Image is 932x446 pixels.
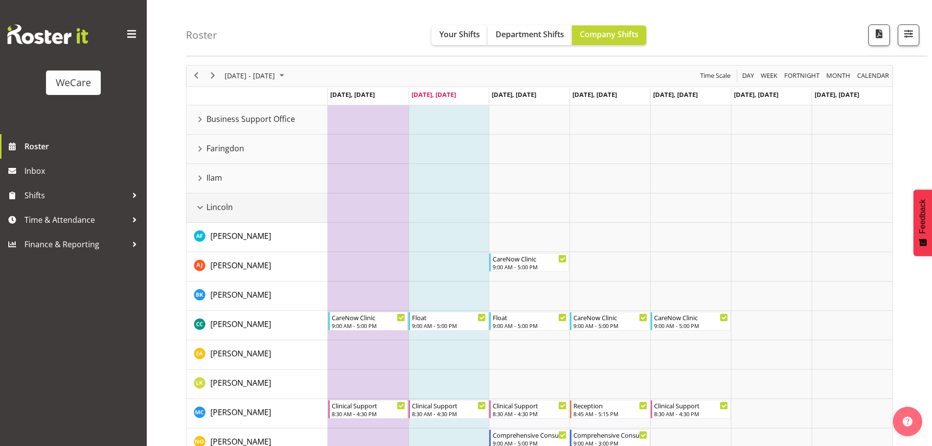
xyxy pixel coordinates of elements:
div: 9:00 AM - 5:00 PM [573,322,647,329]
span: Day [741,70,755,82]
span: [PERSON_NAME] [210,407,271,418]
span: Shifts [24,188,127,203]
td: Alex Ferguson resource [186,223,328,252]
div: Mary Childs"s event - Clinical Support Begin From Wednesday, September 24, 2025 at 8:30:00 AM GMT... [489,400,569,419]
div: Charlotte Courtney"s event - CareNow Clinic Begin From Friday, September 26, 2025 at 9:00:00 AM G... [651,312,730,330]
span: Feedback [918,199,927,234]
span: [DATE] - [DATE] [224,70,276,82]
td: Charlotte Courtney resource [186,311,328,340]
span: Company Shifts [580,29,638,40]
span: Ilam [206,172,222,184]
button: September 2025 [223,70,289,82]
span: Finance & Reporting [24,237,127,252]
div: 9:00 AM - 5:00 PM [654,322,728,329]
td: Brian Ko resource [186,282,328,311]
td: Faringdon resource [186,135,328,164]
div: Charlotte Courtney"s event - CareNow Clinic Begin From Thursday, September 25, 2025 at 9:00:00 AM... [570,312,650,330]
span: Week [760,70,778,82]
button: Timeline Month [825,70,852,82]
div: Mary Childs"s event - Clinical Support Begin From Friday, September 26, 2025 at 8:30:00 AM GMT+12... [651,400,730,419]
button: Company Shifts [572,25,646,45]
div: WeCare [56,75,91,90]
a: [PERSON_NAME] [210,377,271,389]
td: Ilam resource [186,164,328,193]
div: Clinical Support [654,400,728,410]
span: [DATE], [DATE] [411,90,456,99]
div: Amy Johannsen"s event - CareNow Clinic Begin From Wednesday, September 24, 2025 at 9:00:00 AM GMT... [489,253,569,272]
div: Mary Childs"s event - Reception Begin From Thursday, September 25, 2025 at 8:45:00 AM GMT+12:00 E... [570,400,650,419]
button: Next [206,70,220,82]
td: Lincoln resource [186,193,328,223]
div: Mary Childs"s event - Clinical Support Begin From Tuesday, September 23, 2025 at 8:30:00 AM GMT+1... [409,400,488,419]
div: Float [412,312,486,322]
div: CareNow Clinic [493,254,567,263]
button: Timeline Day [741,70,756,82]
button: Filter Shifts [898,24,919,46]
span: calendar [856,70,890,82]
div: Clinical Support [412,400,486,410]
span: Fortnight [783,70,820,82]
span: [PERSON_NAME] [210,260,271,271]
div: September 22 - 28, 2025 [221,66,290,86]
div: Charlotte Courtney"s event - Float Begin From Wednesday, September 24, 2025 at 9:00:00 AM GMT+12:... [489,312,569,330]
span: [PERSON_NAME] [210,319,271,329]
button: Month [856,70,891,82]
span: [DATE], [DATE] [734,90,778,99]
div: Reception [573,400,647,410]
td: Amy Johannsen resource [186,252,328,282]
div: Mary Childs"s event - Clinical Support Begin From Monday, September 22, 2025 at 8:30:00 AM GMT+12... [328,400,408,419]
span: Your Shifts [439,29,480,40]
div: Clinical Support [332,400,406,410]
a: [PERSON_NAME] [210,348,271,359]
button: Timeline Week [759,70,779,82]
div: 8:45 AM - 5:15 PM [573,410,647,418]
td: Mary Childs resource [186,399,328,428]
button: Your Shifts [432,25,488,45]
div: 9:00 AM - 5:00 PM [412,322,486,329]
a: [PERSON_NAME] [210,406,271,418]
span: Business Support Office [206,113,295,125]
div: next period [205,66,221,86]
h4: Roster [186,29,217,41]
span: Department Shifts [496,29,564,40]
div: 8:30 AM - 4:30 PM [412,410,486,418]
a: [PERSON_NAME] [210,230,271,242]
img: Rosterit website logo [7,24,88,44]
span: [DATE], [DATE] [815,90,859,99]
span: [DATE], [DATE] [572,90,617,99]
td: Ena Advincula resource [186,340,328,370]
div: CareNow Clinic [332,312,406,322]
div: 8:30 AM - 4:30 PM [493,410,567,418]
img: help-xxl-2.png [903,417,912,426]
div: 8:30 AM - 4:30 PM [654,410,728,418]
button: Feedback - Show survey [913,189,932,256]
a: [PERSON_NAME] [210,289,271,301]
span: Faringdon [206,142,244,154]
div: 8:30 AM - 4:30 PM [332,410,406,418]
a: [PERSON_NAME] [210,318,271,330]
span: [DATE], [DATE] [653,90,698,99]
span: [PERSON_NAME] [210,348,271,359]
div: Charlotte Courtney"s event - CareNow Clinic Begin From Monday, September 22, 2025 at 9:00:00 AM G... [328,312,408,330]
div: 9:00 AM - 5:00 PM [493,263,567,271]
span: Time & Attendance [24,212,127,227]
span: Roster [24,139,142,154]
div: Float [493,312,567,322]
button: Download a PDF of the roster according to the set date range. [868,24,890,46]
div: CareNow Clinic [573,312,647,322]
div: Comprehensive Consult [493,430,567,440]
div: Comprehensive Consult [573,430,647,440]
div: Charlotte Courtney"s event - Float Begin From Tuesday, September 23, 2025 at 9:00:00 AM GMT+12:00... [409,312,488,330]
span: [DATE], [DATE] [492,90,536,99]
a: [PERSON_NAME] [210,259,271,271]
div: previous period [188,66,205,86]
span: Inbox [24,164,142,178]
span: [PERSON_NAME] [210,231,271,241]
td: Business Support Office resource [186,105,328,135]
div: CareNow Clinic [654,312,728,322]
span: Time Scale [699,70,731,82]
button: Time Scale [699,70,732,82]
div: 9:00 AM - 5:00 PM [493,322,567,329]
